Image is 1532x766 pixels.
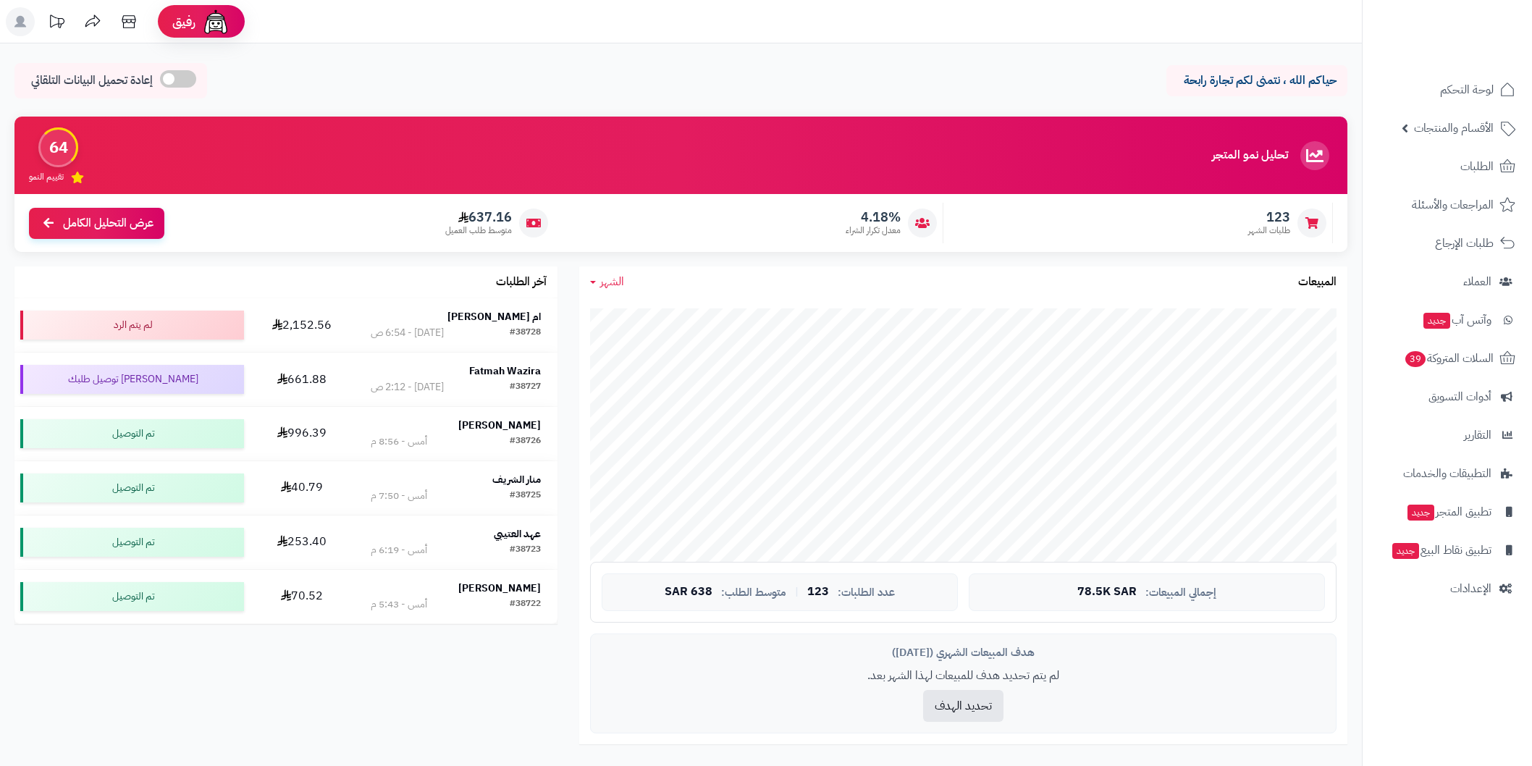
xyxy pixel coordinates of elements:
span: طلبات الإرجاع [1435,233,1494,253]
a: التقارير [1371,418,1523,453]
div: #38725 [510,489,541,503]
span: طلبات الشهر [1248,224,1290,237]
span: الأقسام والمنتجات [1414,118,1494,138]
a: لوحة التحكم [1371,72,1523,107]
strong: Fatmah Wazira [469,363,541,379]
span: 39 [1405,351,1426,367]
h3: تحليل نمو المتجر [1212,149,1288,162]
span: أدوات التسويق [1428,387,1491,407]
img: ai-face.png [201,7,230,36]
td: 661.88 [250,353,355,406]
div: #38727 [510,380,541,395]
span: 78.5K SAR [1077,586,1137,599]
span: معدل تكرار الشراء [846,224,901,237]
a: المراجعات والأسئلة [1371,188,1523,222]
div: #38723 [510,543,541,557]
span: تقييم النمو [29,171,64,183]
a: الإعدادات [1371,571,1523,606]
span: السلات المتروكة [1404,348,1494,369]
a: التطبيقات والخدمات [1371,456,1523,491]
span: إجمالي المبيعات: [1145,586,1216,599]
td: 253.40 [250,515,355,569]
p: لم يتم تحديد هدف للمبيعات لهذا الشهر بعد. [602,668,1325,684]
span: | [795,586,799,597]
span: تطبيق المتجر [1406,502,1491,522]
td: 2,152.56 [250,298,355,352]
div: تم التوصيل [20,419,244,448]
span: لوحة التحكم [1440,80,1494,100]
div: #38722 [510,597,541,612]
div: [DATE] - 2:12 ص [371,380,444,395]
div: [PERSON_NAME] توصيل طلبك [20,365,244,394]
div: #38726 [510,434,541,449]
button: تحديد الهدف [923,690,1003,722]
a: الطلبات [1371,149,1523,184]
a: السلات المتروكة39 [1371,341,1523,376]
span: العملاء [1463,272,1491,292]
a: طلبات الإرجاع [1371,226,1523,261]
span: 4.18% [846,209,901,225]
span: متوسط طلب العميل [445,224,512,237]
div: تم التوصيل [20,528,244,557]
td: 40.79 [250,461,355,515]
h3: المبيعات [1298,276,1337,289]
span: إعادة تحميل البيانات التلقائي [31,72,153,89]
a: العملاء [1371,264,1523,299]
div: [DATE] - 6:54 ص [371,326,444,340]
a: تطبيق المتجرجديد [1371,494,1523,529]
span: 123 [1248,209,1290,225]
a: أدوات التسويق [1371,379,1523,414]
h3: آخر الطلبات [496,276,547,289]
span: 637.16 [445,209,512,225]
div: لم يتم الرد [20,311,244,340]
strong: [PERSON_NAME] [458,581,541,596]
strong: منار الشريف [492,472,541,487]
div: أمس - 5:43 م [371,597,427,612]
span: التقارير [1464,425,1491,445]
td: 996.39 [250,407,355,460]
span: 638 SAR [665,586,712,599]
span: جديد [1407,505,1434,521]
span: الشهر [600,273,624,290]
span: الإعدادات [1450,578,1491,599]
span: تطبيق نقاط البيع [1391,540,1491,560]
a: تحديثات المنصة [38,7,75,40]
div: #38728 [510,326,541,340]
div: هدف المبيعات الشهري ([DATE]) [602,645,1325,660]
div: تم التوصيل [20,582,244,611]
div: تم التوصيل [20,474,244,502]
td: 70.52 [250,570,355,623]
strong: [PERSON_NAME] [458,418,541,433]
span: جديد [1392,543,1419,559]
p: حياكم الله ، نتمنى لكم تجارة رابحة [1177,72,1337,89]
strong: عهد العتيبي [494,526,541,542]
span: الطلبات [1460,156,1494,177]
div: أمس - 8:56 م [371,434,427,449]
span: عرض التحليل الكامل [63,215,153,232]
a: وآتس آبجديد [1371,303,1523,337]
span: جديد [1423,313,1450,329]
span: متوسط الطلب: [721,586,786,599]
span: التطبيقات والخدمات [1403,463,1491,484]
a: تطبيق نقاط البيعجديد [1371,533,1523,568]
div: أمس - 6:19 م [371,543,427,557]
span: رفيق [172,13,195,30]
a: عرض التحليل الكامل [29,208,164,239]
span: عدد الطلبات: [838,586,895,599]
strong: ام [PERSON_NAME] [447,309,541,324]
span: 123 [807,586,829,599]
a: الشهر [590,274,624,290]
span: المراجعات والأسئلة [1412,195,1494,215]
span: وآتس آب [1422,310,1491,330]
div: أمس - 7:50 م [371,489,427,503]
